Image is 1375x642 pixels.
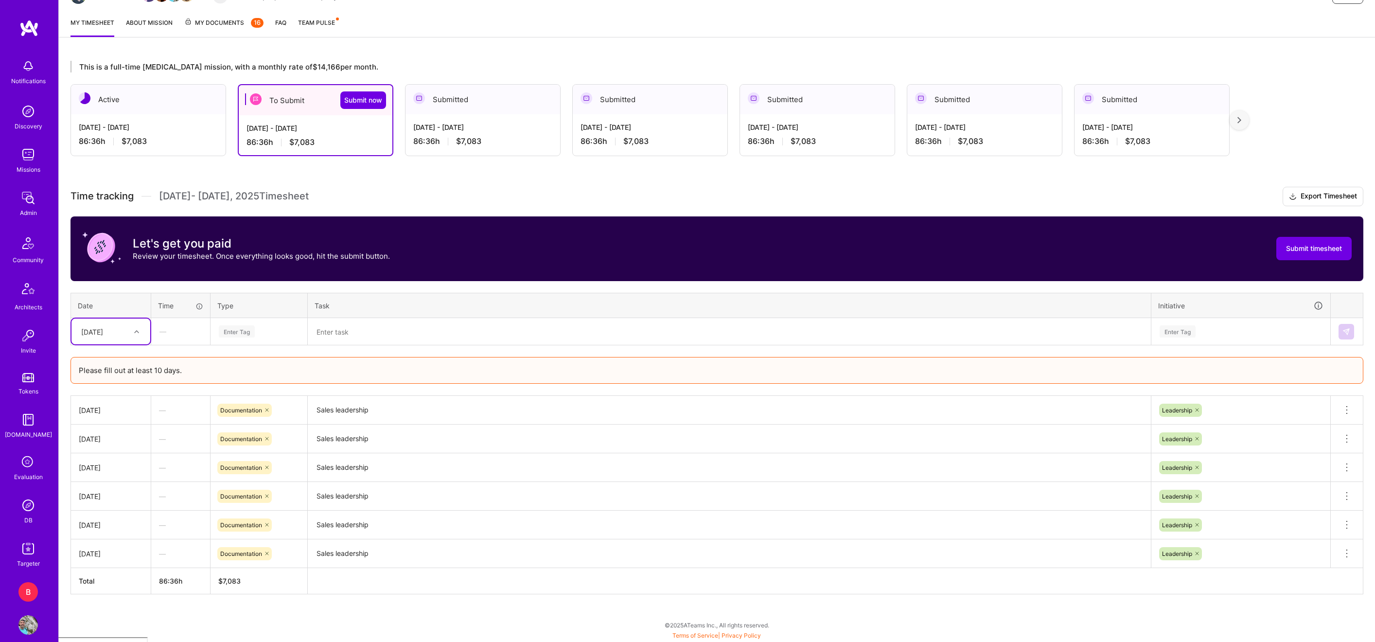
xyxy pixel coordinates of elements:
span: [DATE] - [DATE] , 2025 Timesheet [159,190,309,202]
img: Submitted [915,92,927,104]
div: [DATE] - [DATE] [915,122,1054,132]
img: bell [18,56,38,76]
i: icon Download [1289,192,1297,202]
div: Tokens [18,386,38,396]
div: [DATE] [79,520,143,530]
img: Submitted [413,92,425,104]
div: Submitted [405,85,560,114]
img: Architects [17,279,40,302]
span: $7,083 [623,136,649,146]
a: Team Pulse [298,18,338,37]
div: Discovery [15,121,42,131]
textarea: Sales leadership [309,483,1150,510]
span: Documentation [220,435,262,443]
div: — [151,455,210,481]
p: Review your timesheet. Once everything looks good, hit the submit button. [133,251,390,261]
th: $7,083 [211,568,308,594]
div: [DATE] - [DATE] [413,122,552,132]
span: $7,083 [1125,136,1150,146]
div: 86:36 h [915,136,1054,146]
a: Privacy Policy [722,632,761,639]
th: Task [308,293,1151,318]
span: Documentation [220,407,262,414]
div: [DATE] [79,463,143,473]
textarea: Sales leadership [309,512,1150,538]
div: Missions [17,164,40,175]
span: $7,083 [122,136,147,146]
div: Enter Tag [219,324,255,339]
img: Submitted [748,92,759,104]
img: logo [19,19,39,37]
div: Initiative [1158,300,1323,311]
textarea: Sales leadership [309,540,1150,567]
span: $7,083 [791,136,816,146]
span: Documentation [220,493,262,500]
div: This is a full-time [MEDICAL_DATA] mission, with a monthly rate of $14,166 per month. [71,61,1239,72]
div: To Submit [239,85,392,115]
span: $7,083 [958,136,983,146]
div: 86:36 h [748,136,887,146]
span: Leadership [1162,464,1192,471]
div: Submitted [907,85,1062,114]
img: Invite [18,326,38,345]
img: coin [82,228,121,267]
span: Time tracking [71,190,134,202]
div: [DATE] - [DATE] [748,122,887,132]
div: B [18,582,38,602]
i: icon Chevron [134,329,139,334]
span: Submit now [344,95,382,105]
div: Community [13,255,44,265]
img: discovery [18,102,38,121]
textarea: Sales leadership [309,397,1150,424]
img: Active [79,92,90,104]
div: Targeter [17,558,40,569]
div: 16 [251,18,264,28]
div: 86:36 h [413,136,552,146]
span: Team Pulse [298,19,335,26]
span: My Documents [184,18,264,28]
span: Leadership [1162,550,1192,557]
textarea: Sales leadership [309,454,1150,481]
div: DB [24,515,33,525]
div: Evaluation [14,472,43,482]
a: Terms of Service [672,632,718,639]
div: [DOMAIN_NAME] [5,429,52,440]
span: | [672,632,761,639]
div: Submitted [740,85,895,114]
img: Submit [1342,328,1350,336]
div: — [151,426,210,452]
span: Leadership [1162,493,1192,500]
th: Total [71,568,151,594]
i: icon SelectionTeam [19,453,37,472]
a: My Documents16 [184,18,264,37]
img: right [1237,117,1241,124]
div: 86:36 h [247,137,385,147]
div: [DATE] - [DATE] [1082,122,1221,132]
span: Leadership [1162,435,1192,443]
div: [DATE] - [DATE] [79,122,218,132]
a: FAQ [275,18,286,37]
div: Active [71,85,226,114]
img: Submitted [1082,92,1094,104]
img: Skill Targeter [18,539,38,558]
div: Please fill out at least 10 days. [71,357,1363,384]
div: Invite [21,345,36,356]
img: To Submit [250,93,262,105]
div: Time [158,301,203,311]
span: Submit timesheet [1286,244,1342,253]
button: Export Timesheet [1283,187,1363,206]
div: Architects [15,302,42,312]
div: [DATE] [79,434,143,444]
img: Submitted [581,92,592,104]
div: Submitted [573,85,727,114]
th: Type [211,293,308,318]
div: Notifications [11,76,46,86]
a: B [16,582,40,602]
div: [DATE] - [DATE] [581,122,720,132]
div: — [151,483,210,509]
div: [DATE] [79,405,143,415]
img: guide book [18,410,38,429]
span: Documentation [220,521,262,529]
th: 86:36h [151,568,211,594]
a: User Avatar [16,615,40,635]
